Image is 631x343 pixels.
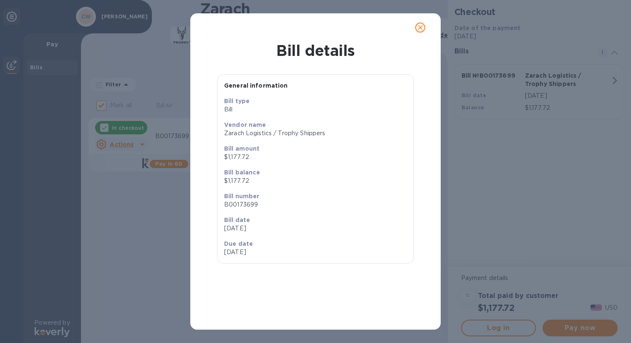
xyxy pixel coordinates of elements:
[224,217,250,223] b: Bill date
[224,121,266,128] b: Vendor name
[224,193,260,199] b: Bill number
[224,82,288,89] b: General information
[224,129,407,138] p: Zarach Logistics / Trophy Shippers
[224,200,407,209] p: B00173699
[410,18,430,38] button: close
[224,98,250,104] b: Bill type
[224,224,407,233] p: [DATE]
[224,240,253,247] b: Due date
[224,145,260,152] b: Bill amount
[224,105,407,114] p: Bill
[197,42,434,59] h1: Bill details
[224,177,407,185] p: $1,177.72
[224,153,407,161] p: $1,177.72
[224,169,260,176] b: Bill balance
[224,248,312,257] p: [DATE]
